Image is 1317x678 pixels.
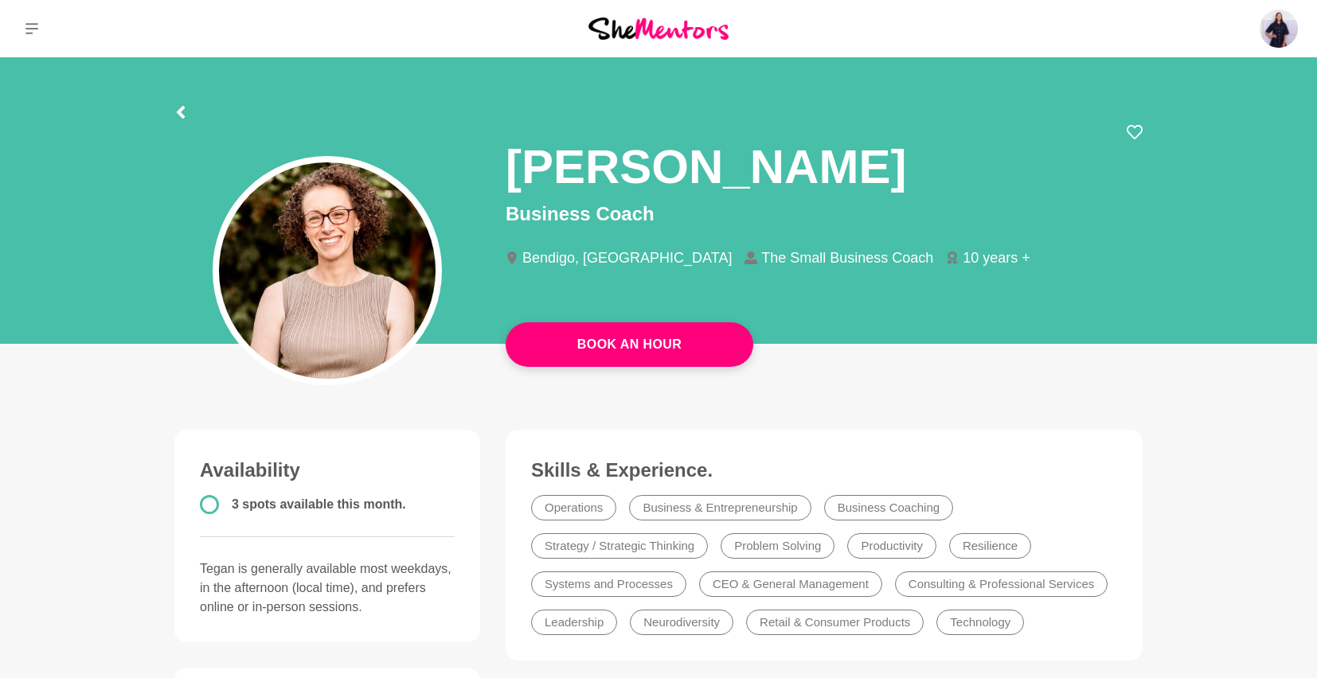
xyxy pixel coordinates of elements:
li: Bendigo, [GEOGRAPHIC_DATA] [506,251,744,265]
li: The Small Business Coach [744,251,946,265]
h3: Skills & Experience. [531,458,1117,482]
p: Business Coach [506,200,1143,228]
img: She Mentors Logo [588,18,729,39]
a: Book An Hour [506,322,753,367]
img: Darby Lyndon [1260,10,1298,48]
h1: [PERSON_NAME] [506,137,906,197]
h3: Availability [200,458,455,482]
p: Tegan is generally available most weekdays, in the afternoon (local time), and prefers online or ... [200,559,455,617]
span: 3 spots available this month. [232,497,406,511]
li: 10 years + [946,251,1043,265]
